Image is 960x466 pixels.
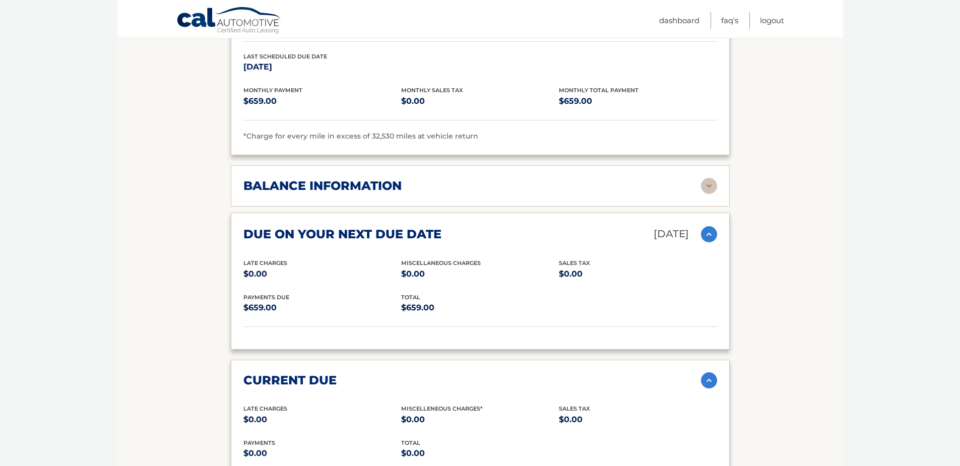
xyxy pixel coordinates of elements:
[701,372,717,388] img: accordion-active.svg
[659,12,699,29] a: Dashboard
[559,405,590,412] span: Sales Tax
[721,12,738,29] a: FAQ's
[243,294,289,301] span: Payments Due
[401,94,559,108] p: $0.00
[559,267,717,281] p: $0.00
[243,259,287,267] span: Late Charges
[401,294,420,301] span: total
[401,413,559,427] p: $0.00
[401,439,420,446] span: total
[760,12,784,29] a: Logout
[559,87,638,94] span: Monthly Total Payment
[243,439,275,446] span: payments
[401,87,463,94] span: Monthly Sales Tax
[243,94,401,108] p: $659.00
[243,413,401,427] p: $0.00
[243,405,287,412] span: Late Charges
[401,405,483,412] span: Miscelleneous Charges*
[176,7,282,36] a: Cal Automotive
[401,446,559,460] p: $0.00
[401,259,481,267] span: Miscellaneous Charges
[654,225,689,243] p: [DATE]
[701,226,717,242] img: accordion-active.svg
[243,267,401,281] p: $0.00
[243,446,401,460] p: $0.00
[243,178,402,193] h2: balance information
[243,87,302,94] span: Monthly Payment
[243,131,478,141] span: *Charge for every mile in excess of 32,530 miles at vehicle return
[243,53,327,60] span: Last Scheduled Due Date
[243,227,441,242] h2: due on your next due date
[401,267,559,281] p: $0.00
[559,413,717,427] p: $0.00
[701,178,717,194] img: accordion-rest.svg
[243,373,337,388] h2: current due
[559,259,590,267] span: Sales Tax
[243,301,401,315] p: $659.00
[243,60,401,74] p: [DATE]
[559,94,717,108] p: $659.00
[401,301,559,315] p: $659.00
